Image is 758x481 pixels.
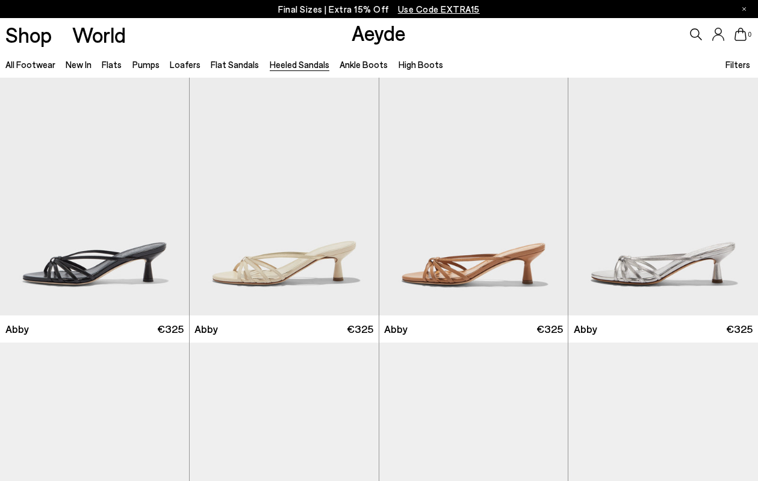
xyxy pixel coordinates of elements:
img: Abby Leather Mules [190,78,379,315]
a: High Boots [399,59,443,70]
a: Flats [102,59,122,70]
a: 0 [735,28,747,41]
span: €325 [726,321,753,337]
a: Abby €325 [190,315,379,343]
span: €325 [536,321,563,337]
span: 0 [747,31,753,38]
span: Abby [5,321,29,337]
a: Abby €325 [379,315,568,343]
a: Heeled Sandals [270,59,329,70]
span: €325 [157,321,184,337]
a: Loafers [170,59,200,70]
a: Flat Sandals [211,59,259,70]
p: Final Sizes | Extra 15% Off [278,2,480,17]
a: Pumps [132,59,160,70]
span: Filters [725,59,750,70]
a: Shop [5,24,52,45]
a: All Footwear [5,59,55,70]
a: Aeyde [352,20,406,45]
span: Abby [574,321,597,337]
a: New In [66,59,92,70]
a: World [72,24,126,45]
span: Abby [384,321,408,337]
span: €325 [347,321,373,337]
a: Abby €325 [568,315,758,343]
span: Abby [194,321,218,337]
img: Abby Leather Mules [379,78,568,315]
img: Abby Leather Mules [568,78,758,315]
a: Ankle Boots [340,59,388,70]
span: Navigate to /collections/ss25-final-sizes [398,4,480,14]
